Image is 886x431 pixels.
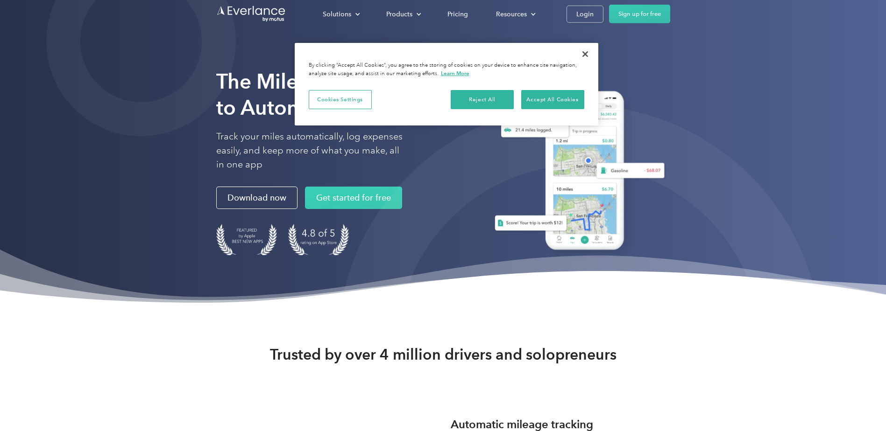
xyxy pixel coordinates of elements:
[270,345,617,364] strong: Trusted by over 4 million drivers and solopreneurs
[216,224,277,255] img: Badge for Featured by Apple Best New Apps
[451,90,514,110] button: Reject All
[496,8,527,20] div: Resources
[576,8,594,20] div: Login
[447,8,468,20] div: Pricing
[487,6,543,22] div: Resources
[521,90,584,110] button: Accept All Cookies
[438,6,477,22] a: Pricing
[386,8,412,20] div: Products
[567,5,603,22] a: Login
[216,187,298,209] a: Download now
[313,6,368,22] div: Solutions
[305,187,402,209] a: Get started for free
[309,62,584,78] div: By clicking “Accept All Cookies”, you agree to the storing of cookies on your device to enhance s...
[216,5,286,23] a: Go to homepage
[216,69,464,120] strong: The Mileage Tracking App to Automate Your Logs
[295,43,598,125] div: Cookie banner
[295,43,598,125] div: Privacy
[441,70,469,76] a: More information about your privacy, opens in a new tab
[609,5,670,23] a: Sign up for free
[575,44,595,64] button: Close
[216,130,403,172] p: Track your miles automatically, log expenses easily, and keep more of what you make, all in one app
[323,8,351,20] div: Solutions
[309,90,372,110] button: Cookies Settings
[377,6,429,22] div: Products
[288,224,349,255] img: 4.9 out of 5 stars on the app store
